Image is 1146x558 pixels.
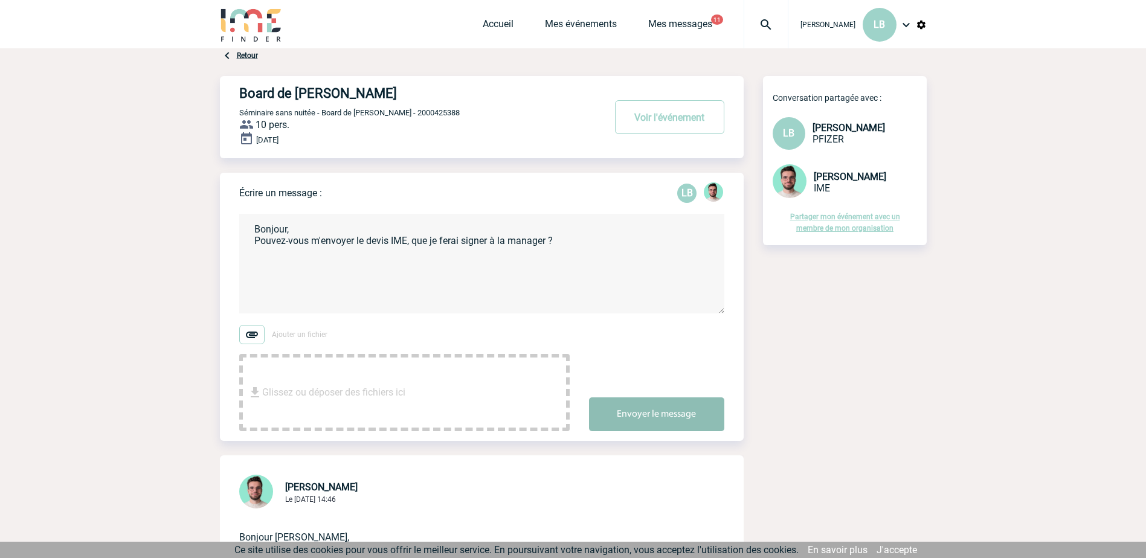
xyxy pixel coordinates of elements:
span: [PERSON_NAME] [813,122,885,133]
img: 121547-2.png [704,182,723,202]
h4: Board de [PERSON_NAME] [239,86,568,101]
div: Laurence BOUCHER [677,184,697,203]
span: IME [814,182,830,194]
button: Voir l'événement [615,100,724,134]
span: Séminaire sans nuitée - Board de [PERSON_NAME] - 2000425388 [239,108,460,117]
a: Mes messages [648,18,712,35]
span: Le [DATE] 14:46 [285,495,336,504]
span: Glissez ou déposer des fichiers ici [262,362,405,423]
a: Partager mon événement avec un membre de mon organisation [790,213,900,232]
a: Retour [237,51,258,60]
a: En savoir plus [808,544,868,556]
p: Conversation partagée avec : [773,93,927,103]
span: [DATE] [256,135,278,144]
span: [PERSON_NAME] [814,171,886,182]
img: 121547-2.png [239,475,273,508]
span: 10 pers. [256,119,289,130]
p: Écrire un message : [239,187,322,199]
span: [PERSON_NAME] [285,481,358,493]
span: LB [874,19,885,30]
span: Ajouter un fichier [272,330,327,339]
button: Envoyer le message [589,397,724,431]
button: 11 [711,14,723,25]
div: Benjamin ROLAND [704,182,723,204]
a: Accueil [483,18,513,35]
a: Mes événements [545,18,617,35]
a: J'accepte [877,544,917,556]
span: LB [783,127,794,139]
span: Ce site utilise des cookies pour vous offrir le meilleur service. En poursuivant votre navigation... [234,544,799,556]
img: file_download.svg [248,385,262,400]
img: 121547-2.png [773,164,806,198]
span: PFIZER [813,133,844,145]
img: IME-Finder [220,7,283,42]
span: [PERSON_NAME] [800,21,855,29]
p: LB [677,184,697,203]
